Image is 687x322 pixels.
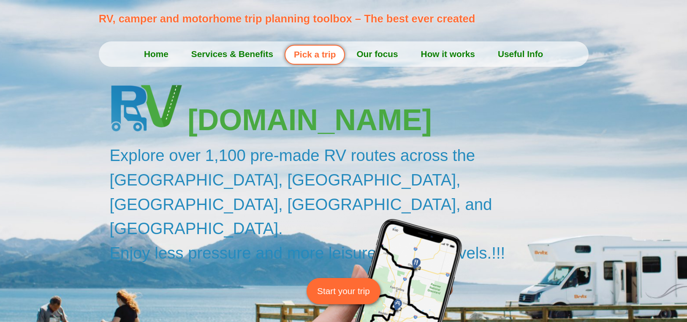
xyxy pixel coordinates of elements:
nav: Menu [99,44,589,65]
a: Services & Benefits [180,44,285,65]
a: Start your trip [307,278,380,304]
p: RV, camper and motorhome trip planning toolbox – The best ever created [99,11,593,27]
a: Pick a trip [285,45,345,65]
a: Useful Info [486,44,554,65]
a: Our focus [345,44,409,65]
a: Home [133,44,180,65]
a: How it works [410,44,486,65]
h2: Explore over 1,100 pre-made RV routes across the [GEOGRAPHIC_DATA], [GEOGRAPHIC_DATA], [GEOGRAPHI... [110,143,593,265]
h3: [DOMAIN_NAME] [187,105,592,135]
span: Start your trip [317,284,370,297]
